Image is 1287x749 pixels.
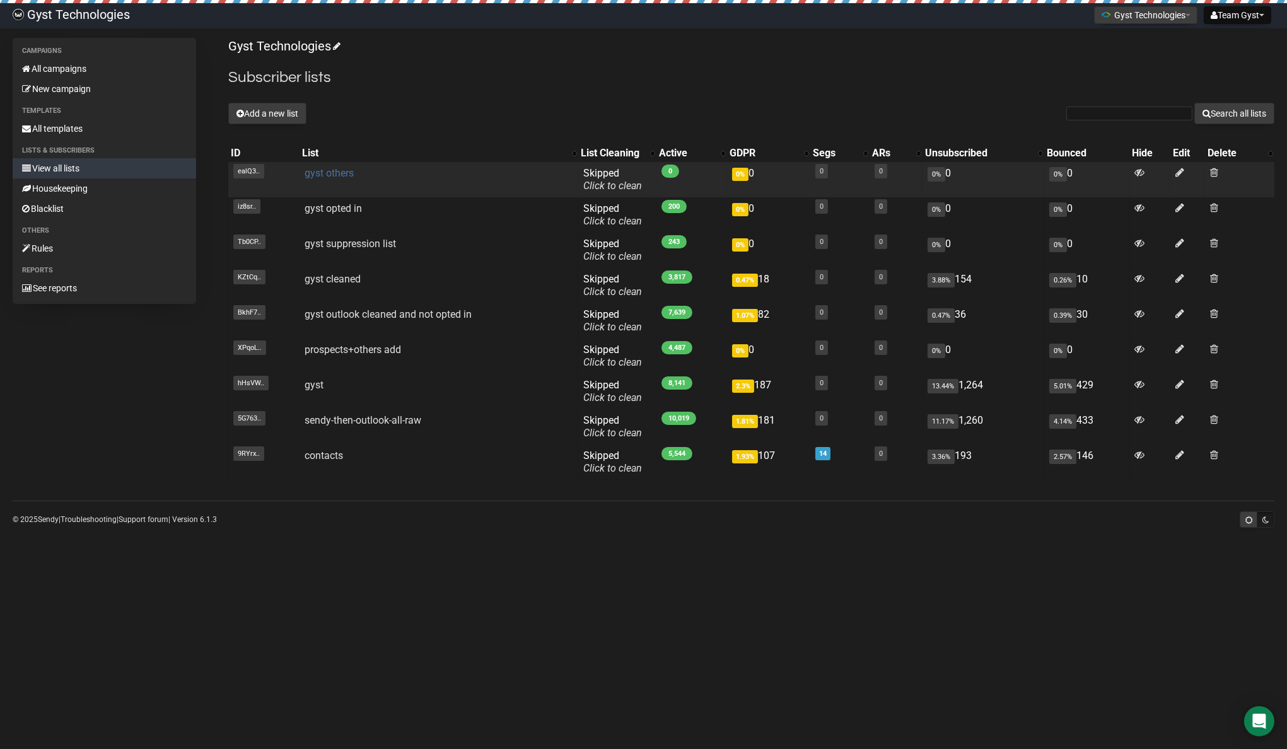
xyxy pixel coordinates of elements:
[305,308,472,320] a: gyst outlook cleaned and not opted in
[659,147,714,160] div: Active
[923,233,1044,268] td: 0
[820,414,824,422] a: 0
[13,103,196,119] li: Templates
[228,103,306,124] button: Add a new list
[231,147,297,160] div: ID
[820,273,824,281] a: 0
[228,38,339,54] a: Gyst Technologies
[661,376,692,390] span: 8,141
[305,414,421,426] a: sendy-then-outlook-all-raw
[928,414,958,429] span: 11.17%
[1047,147,1127,160] div: Bounced
[583,356,642,368] a: Click to clean
[732,168,748,181] span: 0%
[233,305,265,320] span: BkhF7..
[1129,144,1170,162] th: Hide: No sort applied, sorting is disabled
[923,303,1044,339] td: 36
[1208,147,1262,160] div: Delete
[305,238,396,250] a: gyst suppression list
[233,446,264,461] span: 9RYrx..
[13,263,196,278] li: Reports
[661,200,687,213] span: 200
[1044,374,1129,409] td: 429
[305,379,323,391] a: gyst
[1049,344,1067,358] span: 0%
[879,414,883,422] a: 0
[13,199,196,219] a: Blacklist
[727,144,810,162] th: GDPR: No sort applied, activate to apply an ascending sort
[923,444,1044,480] td: 193
[583,167,642,192] span: Skipped
[928,273,955,287] span: 3.88%
[13,178,196,199] a: Housekeeping
[923,144,1044,162] th: Unsubscribed: No sort applied, activate to apply an ascending sort
[727,162,810,197] td: 0
[302,147,566,160] div: List
[923,268,1044,303] td: 154
[233,164,264,178] span: ealQ3..
[732,309,758,322] span: 1.07%
[928,202,945,217] span: 0%
[13,278,196,298] a: See reports
[661,235,687,248] span: 243
[732,238,748,252] span: 0%
[300,144,578,162] th: List: No sort applied, activate to apply an ascending sort
[1049,238,1067,252] span: 0%
[61,515,117,524] a: Troubleshooting
[583,238,642,262] span: Skipped
[1044,144,1129,162] th: Bounced: No sort applied, sorting is disabled
[820,238,824,246] a: 0
[661,270,692,284] span: 3,817
[38,515,59,524] a: Sendy
[879,379,883,387] a: 0
[1044,409,1129,444] td: 433
[583,414,642,439] span: Skipped
[928,167,945,182] span: 0%
[583,450,642,474] span: Skipped
[1244,706,1274,736] div: Open Intercom Messenger
[228,66,1274,89] h2: Subscriber lists
[583,344,642,368] span: Skipped
[228,144,300,162] th: ID: No sort applied, sorting is disabled
[1049,273,1076,287] span: 0.26%
[727,374,810,409] td: 187
[732,380,754,393] span: 2.3%
[583,180,642,192] a: Click to clean
[928,379,958,393] span: 13.44%
[661,165,679,178] span: 0
[923,162,1044,197] td: 0
[879,308,883,316] a: 0
[879,167,883,175] a: 0
[820,308,824,316] a: 0
[1170,144,1205,162] th: Edit: No sort applied, sorting is disabled
[119,515,168,524] a: Support forum
[583,462,642,474] a: Click to clean
[13,79,196,99] a: New campaign
[923,409,1044,444] td: 1,260
[661,447,692,460] span: 5,544
[1044,233,1129,268] td: 0
[305,273,361,285] a: gyst cleaned
[727,339,810,374] td: 0
[233,270,265,284] span: KZtCq..
[820,167,824,175] a: 0
[727,268,810,303] td: 18
[1049,308,1076,323] span: 0.39%
[13,223,196,238] li: Others
[1101,9,1111,20] img: 1.png
[820,379,824,387] a: 0
[583,202,642,227] span: Skipped
[727,233,810,268] td: 0
[1044,444,1129,480] td: 146
[879,238,883,246] a: 0
[1049,450,1076,464] span: 2.57%
[732,450,758,463] span: 1.93%
[732,203,748,216] span: 0%
[1044,303,1129,339] td: 30
[583,392,642,404] a: Click to clean
[305,202,362,214] a: gyst opted in
[1204,6,1271,24] button: Team Gyst
[661,306,692,319] span: 7,639
[928,308,955,323] span: 0.47%
[928,238,945,252] span: 0%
